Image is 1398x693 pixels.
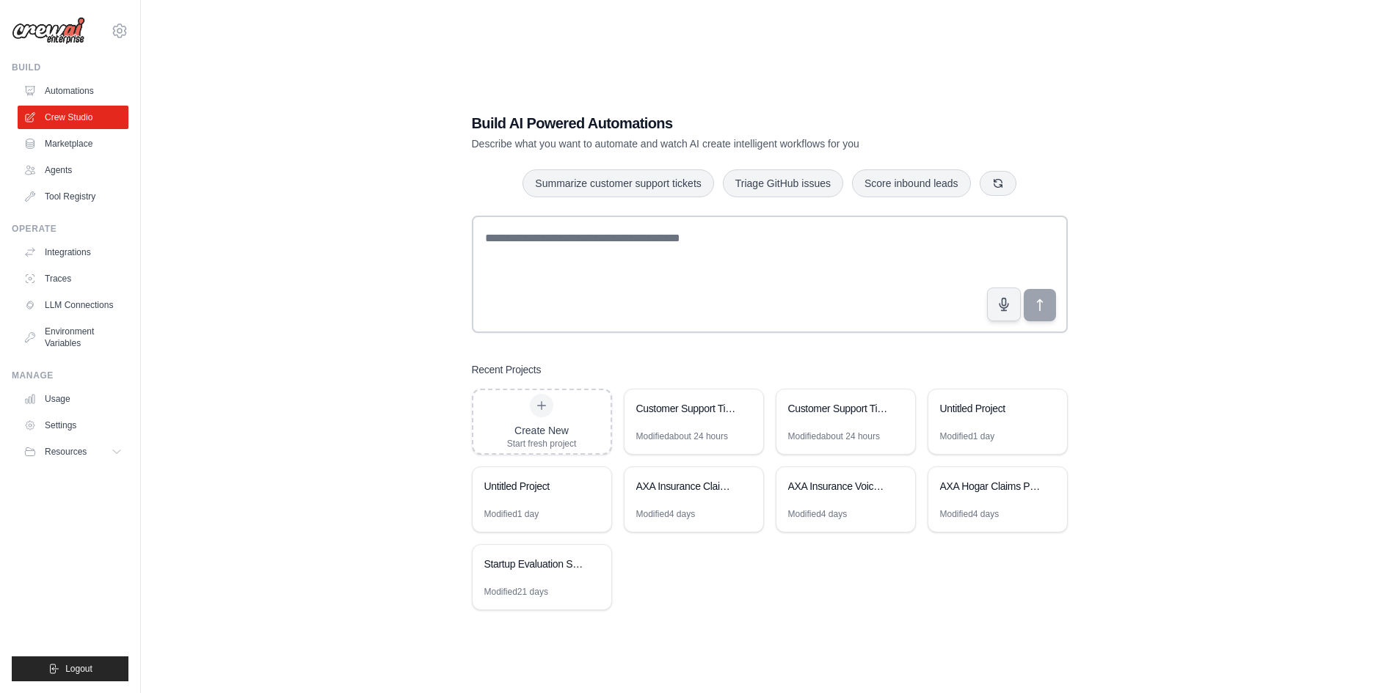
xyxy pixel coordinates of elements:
[980,171,1016,196] button: Get new suggestions
[940,479,1041,494] div: AXA Hogar Claims Processing System
[12,656,128,681] button: Logout
[18,185,128,208] a: Tool Registry
[18,241,128,264] a: Integrations
[507,423,577,438] div: Create New
[484,586,548,598] div: Modified 21 days
[12,62,128,73] div: Build
[940,430,995,442] div: Modified 1 day
[852,169,971,197] button: Score inbound leads
[636,401,737,416] div: Customer Support Ticket Automation
[940,508,1000,520] div: Modified 4 days
[636,508,696,520] div: Modified 4 days
[484,508,539,520] div: Modified 1 day
[523,169,713,197] button: Summarize customer support tickets
[18,158,128,182] a: Agents
[484,557,585,571] div: Startup Evaluation System - Fixed
[18,293,128,317] a: LLM Connections
[507,438,577,450] div: Start fresh project
[18,414,128,437] a: Settings
[940,401,1041,416] div: Untitled Project
[788,479,889,494] div: AXA Insurance Voice Bot - Sistema de Llamadas
[636,479,737,494] div: AXA Insurance Claims Processing
[18,387,128,411] a: Usage
[788,401,889,416] div: Customer Support Ticket Automation
[18,106,128,129] a: Crew Studio
[472,136,965,151] p: Describe what you want to automate and watch AI create intelligent workflows for you
[472,113,965,133] h1: Build AI Powered Automations
[18,440,128,463] button: Resources
[18,267,128,290] a: Traces
[18,79,128,103] a: Automations
[636,430,728,442] div: Modified about 24 hours
[45,446,87,458] span: Resources
[987,287,1021,321] button: Click to speak your automation idea
[65,663,92,675] span: Logout
[12,223,128,235] div: Operate
[18,132,128,155] a: Marketplace
[788,430,880,442] div: Modified about 24 hours
[484,479,585,494] div: Untitled Project
[12,17,85,45] img: Logo
[723,169,843,197] button: Triage GitHub issues
[18,320,128,355] a: Environment Variables
[472,362,542,377] h3: Recent Projects
[788,508,848,520] div: Modified 4 days
[12,370,128,381] div: Manage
